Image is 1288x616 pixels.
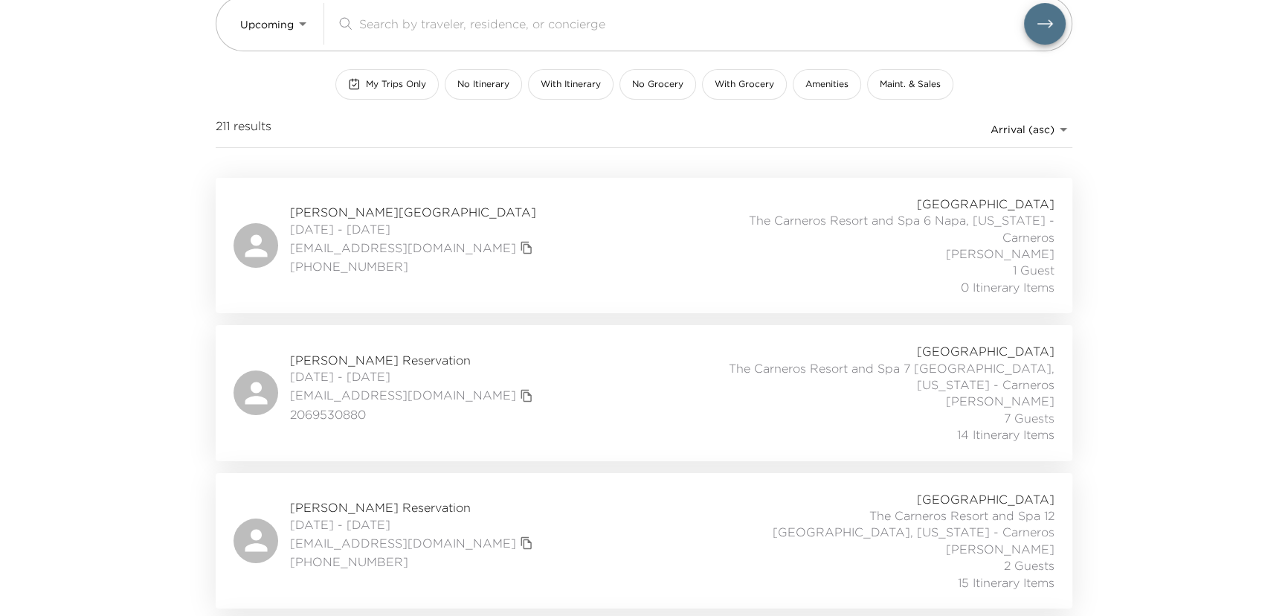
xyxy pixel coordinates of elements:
[805,78,849,91] span: Amenities
[991,123,1054,136] span: Arrival (asc)
[516,385,537,406] button: copy primary member email
[726,507,1054,541] span: The Carneros Resort and Spa 12 [GEOGRAPHIC_DATA], [US_STATE] - Carneros
[516,237,537,258] button: copy primary member email
[1004,557,1054,574] span: 2 Guests
[216,473,1072,609] a: [PERSON_NAME] Reservation[DATE] - [DATE][EMAIL_ADDRESS][DOMAIN_NAME]copy primary member email[PHO...
[240,18,294,31] span: Upcoming
[702,69,787,100] button: With Grocery
[216,118,271,141] span: 211 results
[541,78,601,91] span: With Itinerary
[946,541,1054,557] span: [PERSON_NAME]
[1004,410,1054,426] span: 7 Guests
[290,204,537,220] span: [PERSON_NAME][GEOGRAPHIC_DATA]
[335,69,439,100] button: My Trips Only
[917,196,1054,212] span: [GEOGRAPHIC_DATA]
[290,352,537,368] span: [PERSON_NAME] Reservation
[290,258,537,275] span: [PHONE_NUMBER]
[715,78,774,91] span: With Grocery
[961,279,1054,295] span: 0 Itinerary Items
[457,78,509,91] span: No Itinerary
[290,406,537,423] span: 2069530880
[726,360,1054,394] span: The Carneros Resort and Spa 7 [GEOGRAPHIC_DATA], [US_STATE] - Carneros
[867,69,953,100] button: Maint. & Sales
[290,368,537,385] span: [DATE] - [DATE]
[632,78,683,91] span: No Grocery
[290,221,537,237] span: [DATE] - [DATE]
[290,499,537,516] span: [PERSON_NAME] Reservation
[957,426,1054,443] span: 14 Itinerary Items
[216,325,1072,461] a: [PERSON_NAME] Reservation[DATE] - [DATE][EMAIL_ADDRESS][DOMAIN_NAME]copy primary member email2069...
[958,574,1054,591] span: 15 Itinerary Items
[917,491,1054,507] span: [GEOGRAPHIC_DATA]
[726,212,1054,246] span: The Carneros Resort and Spa 6 Napa, [US_STATE] - Carneros
[946,393,1054,409] span: [PERSON_NAME]
[1013,262,1054,278] span: 1 Guest
[516,533,537,554] button: copy primary member email
[445,69,522,100] button: No Itinerary
[366,78,426,91] span: My Trips Only
[290,240,516,256] a: [EMAIL_ADDRESS][DOMAIN_NAME]
[880,78,941,91] span: Maint. & Sales
[917,343,1054,359] span: [GEOGRAPHIC_DATA]
[290,535,516,551] a: [EMAIL_ADDRESS][DOMAIN_NAME]
[290,554,537,570] span: [PHONE_NUMBER]
[793,69,861,100] button: Amenities
[619,69,696,100] button: No Grocery
[528,69,614,100] button: With Itinerary
[946,246,1054,262] span: [PERSON_NAME]
[359,15,1024,32] input: Search by traveler, residence, or concierge
[216,178,1072,313] a: [PERSON_NAME][GEOGRAPHIC_DATA][DATE] - [DATE][EMAIL_ADDRESS][DOMAIN_NAME]copy primary member emai...
[290,387,516,403] a: [EMAIL_ADDRESS][DOMAIN_NAME]
[290,516,537,533] span: [DATE] - [DATE]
